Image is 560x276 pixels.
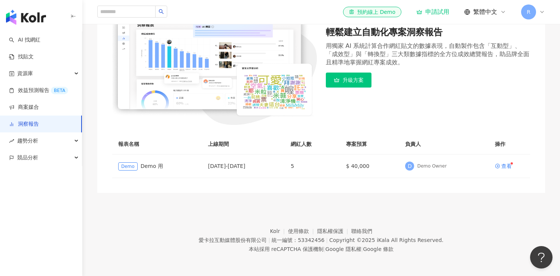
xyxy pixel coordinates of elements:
[285,134,340,154] th: 網紅人數
[530,246,553,269] iframe: Help Scout Beacon - Open
[9,53,34,61] a: 找貼文
[351,228,372,234] a: 聯絡我們
[408,162,412,170] span: D
[17,132,38,149] span: 趨勢分析
[9,104,39,111] a: 商案媒合
[112,134,202,154] th: 報表名稱
[326,42,530,67] div: 用獨家 AI 系統計算合作網紅貼文的數據表現，自動製作包含「互動型」、「成效型」與「轉換型」三大類數據指標的全方位成效總覽報告，助品牌全面且精準地掌握網紅專案成效。
[324,246,325,252] span: |
[285,154,340,178] td: 5
[118,162,138,171] span: Demo
[495,163,512,169] a: 查看
[272,237,324,243] div: 統一編號：53342456
[489,134,530,154] th: 操作
[343,7,401,17] a: 預約線上 Demo
[9,87,68,94] a: 效益預測報告BETA
[363,246,394,252] a: Google 條款
[9,138,14,144] span: rise
[473,8,497,16] span: 繁體中文
[325,246,361,252] a: Google 隱私權
[340,154,399,178] td: $ 40,000
[399,134,489,154] th: 負責人
[202,134,285,154] th: 上線期間
[317,228,352,234] a: 隱私權保護
[361,246,363,252] span: |
[208,162,279,170] div: [DATE] - [DATE]
[159,9,164,14] span: search
[199,237,267,243] div: 愛卡拉互動媒體股份有限公司
[288,228,317,234] a: 使用條款
[377,237,389,243] a: iKala
[501,163,512,169] div: 查看
[270,228,288,234] a: Kolr
[416,8,449,16] a: 申請試用
[9,36,40,44] a: searchAI 找網紅
[268,237,270,243] span: |
[118,162,196,171] div: Demo 用
[249,245,394,254] span: 本站採用 reCAPTCHA 保護機制
[340,134,399,154] th: 專案預算
[417,163,447,169] div: Demo Owner
[17,65,33,82] span: 資源庫
[17,149,38,166] span: 競品分析
[9,120,39,128] a: 洞察報告
[326,73,530,88] a: 升級方案
[349,8,395,16] div: 預約線上 Demo
[326,73,371,88] button: 升級方案
[6,10,46,25] img: logo
[527,8,530,16] span: R
[326,26,530,39] div: 輕鬆建立自動化專案洞察報告
[343,77,364,83] span: 升級方案
[329,237,443,243] div: Copyright © 2025 All Rights Reserved.
[326,237,328,243] span: |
